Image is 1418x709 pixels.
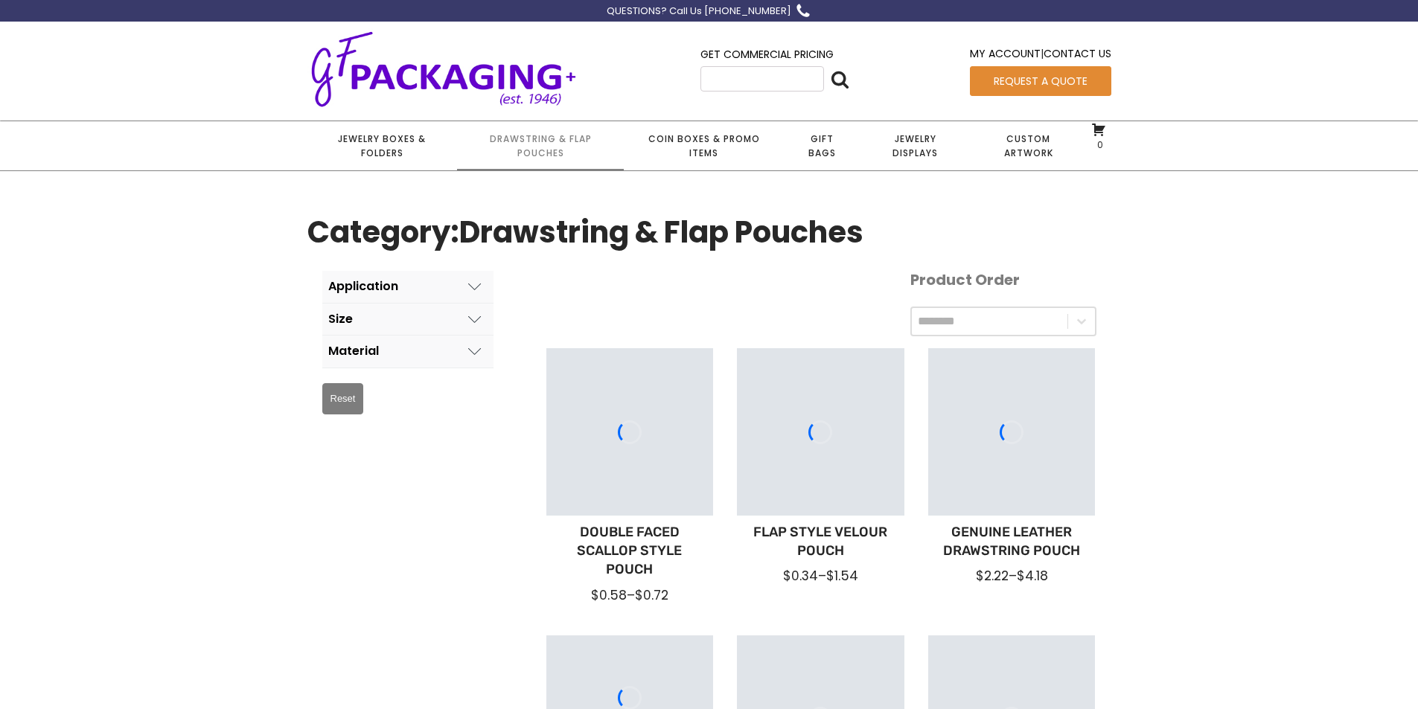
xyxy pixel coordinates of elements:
[328,280,398,293] div: Application
[322,304,494,336] button: Size
[459,211,863,253] span: Drawstring & Flap Pouches
[322,336,494,368] button: Material
[860,121,971,170] a: Jewelry Displays
[607,4,791,19] div: QUESTIONS? Call Us [PHONE_NUMBER]
[1091,122,1106,150] a: 0
[307,28,580,109] img: GF Packaging + - Established 1946
[457,121,624,170] a: Drawstring & Flap Pouches
[971,121,1086,170] a: Custom Artwork
[328,344,379,358] div: Material
[1044,46,1111,61] a: Contact Us
[328,312,353,326] div: Size
[700,47,834,62] a: Get Commercial Pricing
[307,208,863,256] span: Category:
[784,121,860,170] a: Gift Bags
[970,66,1111,96] a: Request a Quote
[970,46,1041,61] a: My Account
[322,271,494,303] button: Application
[1093,138,1103,151] span: 0
[970,45,1111,65] div: |
[624,121,783,170] a: Coin Boxes & Promo Items
[307,121,457,170] a: Jewelry Boxes & Folders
